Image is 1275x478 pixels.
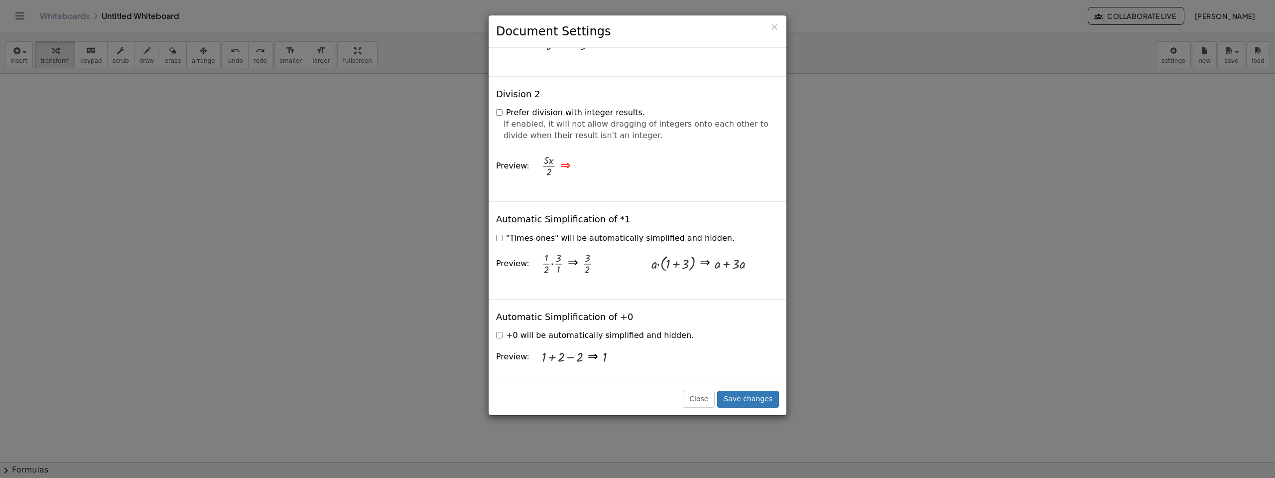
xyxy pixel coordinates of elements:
[770,21,779,33] span: ×
[700,255,710,273] div: ⇒
[496,107,645,119] label: Prefer division with integer results.
[496,330,694,341] label: +0 will be automatically simplified and hidden.
[496,161,529,170] span: Preview:
[496,109,503,116] input: Prefer division with integer results.
[496,235,503,241] input: "Times ones" will be automatically simplified and hidden.
[561,32,571,50] div: ⇒
[496,23,779,40] h3: Document Settings
[770,22,779,32] button: Close
[588,348,598,366] div: ⇒
[683,391,715,408] button: Close
[568,255,578,273] div: ⇒
[717,391,779,408] button: Save changes
[496,233,735,244] label: "Times ones" will be automatically simplified and hidden.
[496,332,503,338] input: +0 will be automatically simplified and hidden.
[504,119,771,142] p: If enabled, it will not allow dragging of integers onto each other to divide when their result is...
[496,259,529,268] span: Preview:
[496,312,634,322] h4: Automatic Simplification of +0
[496,352,529,361] span: Preview:
[496,214,630,224] h4: Automatic Simplification of *1
[496,89,540,99] h4: Division 2
[560,158,571,175] div: ⇒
